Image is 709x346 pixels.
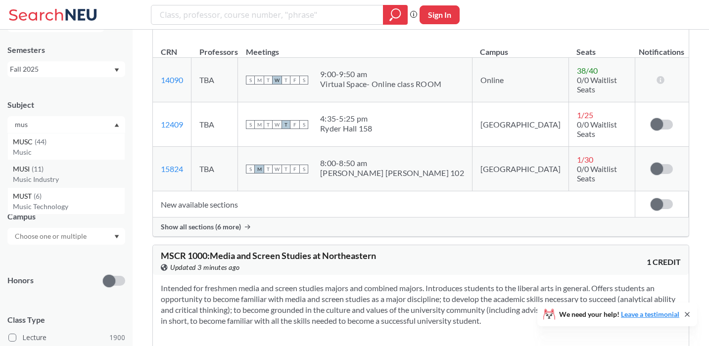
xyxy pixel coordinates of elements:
[320,69,441,79] div: 9:00 - 9:50 am
[290,76,299,85] span: F
[255,76,264,85] span: M
[290,120,299,129] span: F
[246,120,255,129] span: S
[264,120,273,129] span: T
[13,136,35,147] span: MUSC
[170,262,240,273] span: Updated 3 minutes ago
[559,311,679,318] span: We need your help!
[568,37,635,58] th: Seats
[299,120,308,129] span: S
[273,76,282,85] span: W
[246,76,255,85] span: S
[191,37,238,58] th: Professors
[299,165,308,173] span: S
[161,120,183,129] a: 12409
[389,8,401,22] svg: magnifying glass
[238,37,473,58] th: Meetings
[577,155,593,164] span: 1 / 30
[255,165,264,173] span: M
[13,191,34,202] span: MUST
[7,61,125,77] div: Fall 2025Dropdown arrow
[621,310,679,318] a: Leave a testimonial
[10,64,113,75] div: Fall 2025
[153,191,635,217] td: New available sections
[7,211,125,222] div: Campus
[161,164,183,173] a: 15824
[13,174,125,184] p: Music Industry
[273,165,282,173] span: W
[472,102,568,147] td: [GEOGRAPHIC_DATA]
[264,76,273,85] span: T
[13,147,125,157] p: Music
[161,46,177,57] div: CRN
[7,116,125,133] div: Dropdown arrowMUSC(44)MusicMUSI(11)Music IndustryMUST(6)Music Technology
[320,158,464,168] div: 8:00 - 8:50 am
[114,235,119,239] svg: Dropdown arrow
[191,58,238,102] td: TBA
[577,164,617,183] span: 0/0 Waitlist Seats
[577,110,593,120] span: 1 / 25
[114,68,119,72] svg: Dropdown arrow
[161,250,376,261] span: MSCR 1000 : Media and Screen Studies at Northeastern
[577,120,617,138] span: 0/0 Waitlist Seats
[13,202,125,212] p: Music Technology
[7,228,125,245] div: Dropdown arrow
[7,275,34,286] p: Honors
[472,58,568,102] td: Online
[191,147,238,191] td: TBA
[282,165,290,173] span: T
[34,192,42,200] span: ( 6 )
[282,120,290,129] span: T
[264,165,273,173] span: T
[255,120,264,129] span: M
[647,257,681,267] span: 1 CREDIT
[109,332,125,343] span: 1900
[320,79,441,89] div: Virtual Space- Online class ROOM
[8,331,125,344] label: Lecture
[577,66,598,75] span: 38 / 40
[273,120,282,129] span: W
[10,119,93,130] input: Choose one or multiple
[7,44,125,55] div: Semesters
[161,283,681,326] section: Intended for freshmen media and screen studies majors and combined majors. Introduces students to...
[7,99,125,110] div: Subject
[35,137,47,146] span: ( 44 )
[32,165,44,173] span: ( 11 )
[191,102,238,147] td: TBA
[320,114,373,124] div: 4:35 - 5:25 pm
[290,165,299,173] span: F
[13,164,32,174] span: MUSI
[161,75,183,85] a: 14090
[10,230,93,242] input: Choose one or multiple
[383,5,408,25] div: magnifying glass
[7,314,125,325] span: Class Type
[246,165,255,173] span: S
[320,168,464,178] div: [PERSON_NAME] [PERSON_NAME] 102
[159,6,376,23] input: Class, professor, course number, "phrase"
[577,75,617,94] span: 0/0 Waitlist Seats
[153,217,689,236] div: Show all sections (6 more)
[472,147,568,191] td: [GEOGRAPHIC_DATA]
[282,76,290,85] span: T
[420,5,460,24] button: Sign In
[320,124,373,133] div: Ryder Hall 158
[161,222,241,231] span: Show all sections (6 more)
[472,37,568,58] th: Campus
[635,37,688,58] th: Notifications
[114,123,119,127] svg: Dropdown arrow
[299,76,308,85] span: S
